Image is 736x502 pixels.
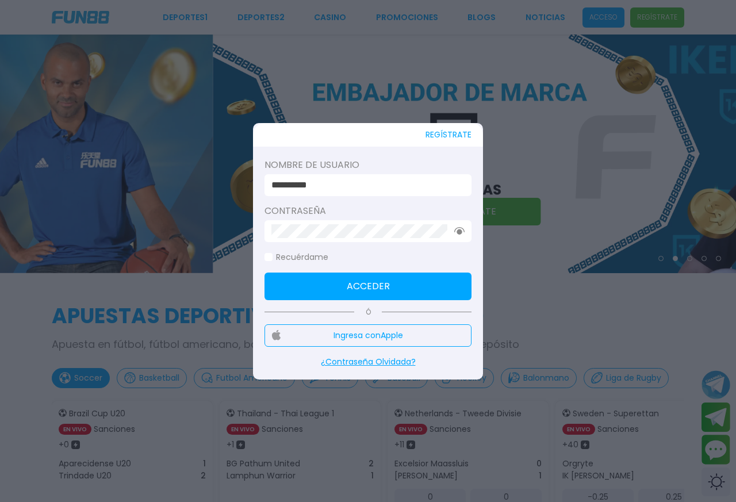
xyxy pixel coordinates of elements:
[264,307,471,317] p: Ó
[264,158,471,172] label: Nombre de usuario
[425,123,471,147] button: REGÍSTRATE
[264,204,471,218] label: Contraseña
[264,273,471,300] button: Acceder
[264,324,471,347] button: Ingresa conApple
[264,356,471,368] p: ¿Contraseña Olvidada?
[264,251,328,263] label: Recuérdame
